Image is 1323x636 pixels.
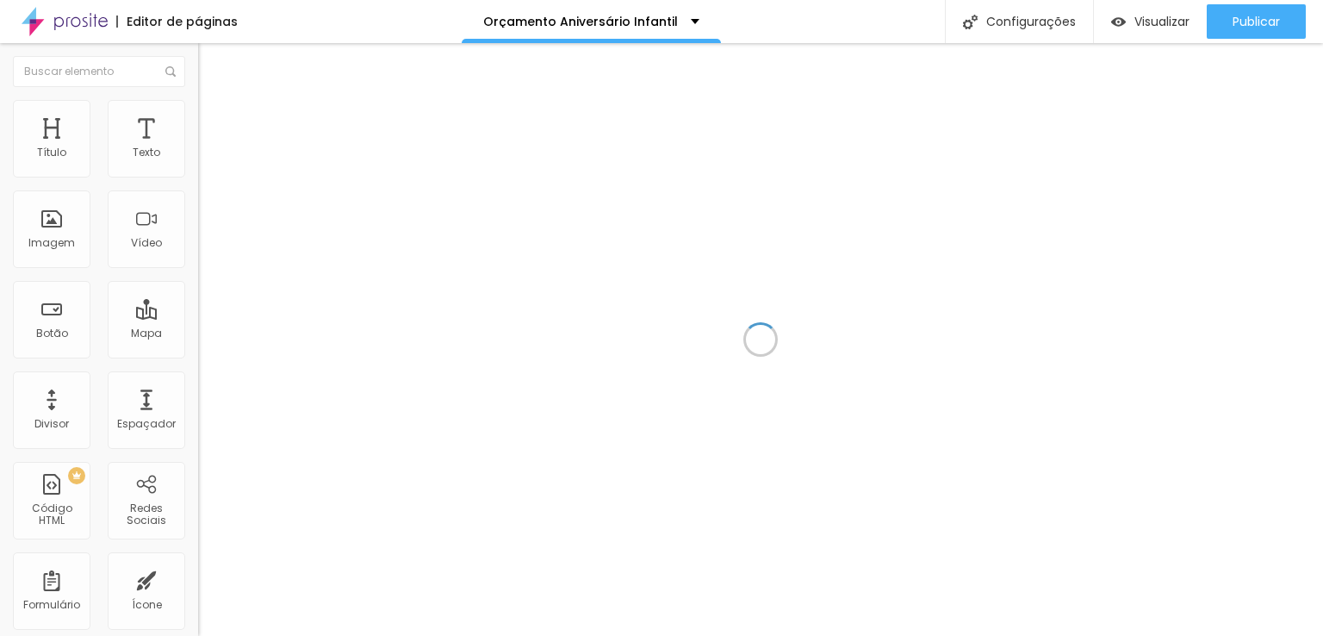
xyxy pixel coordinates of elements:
font: Orçamento Aniversário Infantil [483,13,678,30]
font: Ícone [132,597,162,612]
font: Imagem [28,235,75,250]
img: Ícone [963,15,978,29]
font: Vídeo [131,235,162,250]
font: Código HTML [32,501,72,527]
img: Ícone [165,66,176,77]
font: Redes Sociais [127,501,166,527]
font: Visualizar [1134,13,1189,30]
font: Botão [36,326,68,340]
button: Publicar [1207,4,1306,39]
font: Texto [133,145,160,159]
font: Espaçador [117,416,176,431]
font: Formulário [23,597,80,612]
font: Publicar [1233,13,1280,30]
font: Mapa [131,326,162,340]
font: Divisor [34,416,69,431]
font: Editor de páginas [127,13,238,30]
button: Visualizar [1094,4,1207,39]
input: Buscar elemento [13,56,185,87]
font: Configurações [986,13,1076,30]
font: Título [37,145,66,159]
img: view-1.svg [1111,15,1126,29]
